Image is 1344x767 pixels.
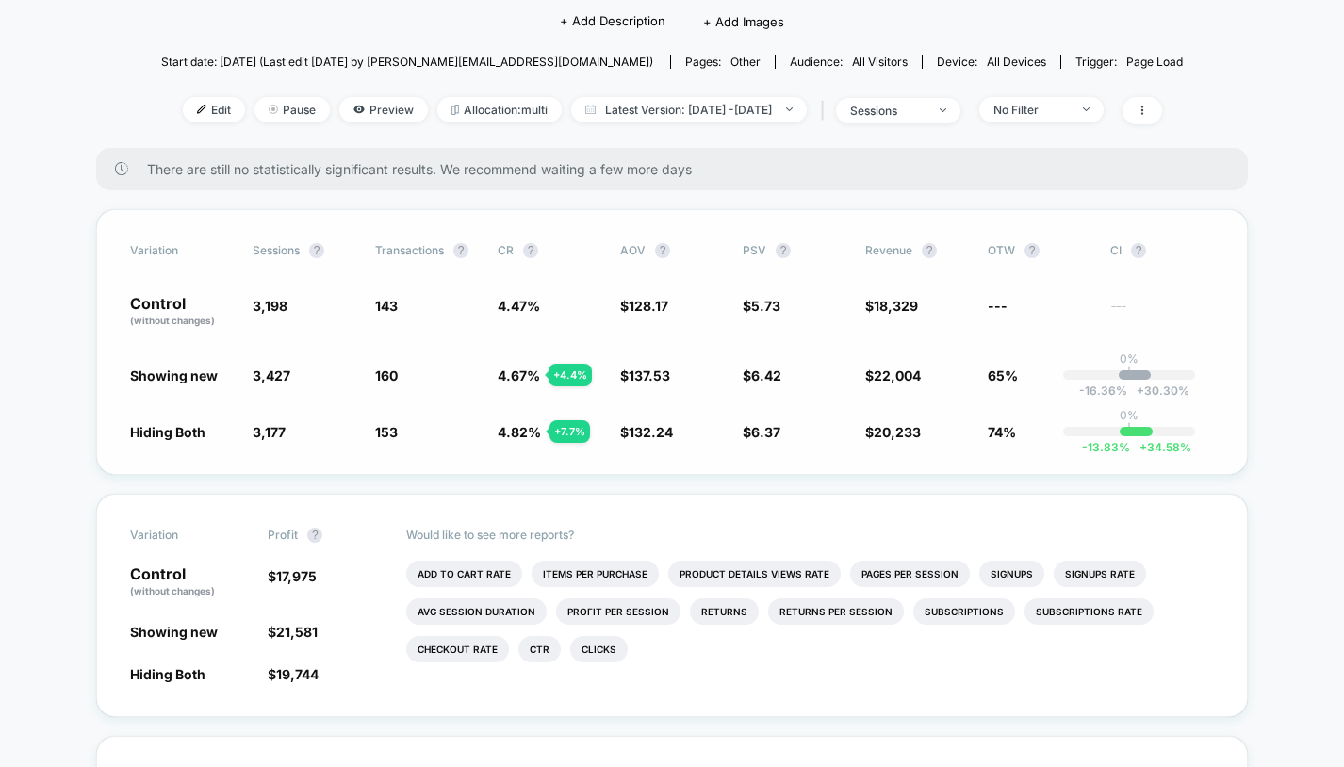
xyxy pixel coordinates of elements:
p: 0% [1120,351,1139,366]
li: Returns Per Session [768,598,904,625]
span: $ [620,424,673,440]
span: Edit [183,97,245,122]
span: 143 [375,298,398,314]
span: Sessions [253,243,300,257]
button: ? [1131,243,1146,258]
img: rebalance [451,105,459,115]
span: CR [498,243,514,257]
span: 4.47 % [498,298,540,314]
span: Transactions [375,243,444,257]
img: end [786,107,793,111]
div: + 7.7 % [549,420,590,443]
span: -16.36 % [1079,383,1127,398]
span: --- [1110,301,1214,328]
span: (without changes) [130,585,215,596]
button: ? [307,528,322,543]
span: 6.37 [751,424,780,440]
p: Control [130,566,249,598]
span: 30.30 % [1127,383,1189,398]
li: Returns [690,598,759,625]
li: Product Details Views Rate [668,561,841,587]
span: $ [743,367,781,383]
span: + [1139,440,1147,454]
span: $ [865,424,921,440]
span: $ [743,298,780,314]
img: calendar [585,105,596,114]
span: $ [620,298,668,314]
span: + Add Images [703,14,784,29]
img: edit [197,105,206,114]
li: Profit Per Session [556,598,680,625]
li: Checkout Rate [406,636,509,662]
span: 19,744 [276,666,319,682]
span: 65% [988,367,1018,383]
button: ? [309,243,324,258]
div: No Filter [993,103,1069,117]
span: --- [988,298,1008,314]
span: Hiding Both [130,666,205,682]
span: + [1137,383,1144,398]
li: Avg Session Duration [406,598,547,625]
div: Trigger: [1075,55,1183,69]
li: Add To Cart Rate [406,561,522,587]
span: Variation [130,528,234,543]
span: OTW [988,243,1091,258]
span: 128.17 [629,298,668,314]
span: | [816,97,836,124]
span: 18,329 [874,298,918,314]
li: Signups Rate [1054,561,1146,587]
span: Hiding Both [130,424,205,440]
span: 3,198 [253,298,287,314]
span: PSV [743,243,766,257]
img: end [940,108,946,112]
span: 6.42 [751,367,781,383]
p: Would like to see more reports? [406,528,1215,542]
span: $ [268,568,317,584]
span: Allocation: multi [437,97,562,122]
span: 34.58 % [1130,440,1191,454]
span: 4.67 % [498,367,540,383]
button: ? [776,243,791,258]
span: Latest Version: [DATE] - [DATE] [571,97,807,122]
span: -13.83 % [1082,440,1130,454]
span: CI [1110,243,1214,258]
button: ? [922,243,937,258]
p: | [1127,422,1131,436]
div: sessions [850,104,926,118]
span: $ [620,367,670,383]
span: + Add Description [560,12,665,31]
span: 137.53 [629,367,670,383]
span: Pause [254,97,330,122]
span: (without changes) [130,315,215,326]
li: Pages Per Session [850,561,970,587]
li: Ctr [518,636,561,662]
span: 160 [375,367,398,383]
span: $ [743,424,780,440]
span: 5.73 [751,298,780,314]
p: Control [130,296,234,328]
span: 132.24 [629,424,673,440]
span: 3,427 [253,367,290,383]
span: All Visitors [852,55,908,69]
span: other [730,55,761,69]
li: Items Per Purchase [532,561,659,587]
span: 20,233 [874,424,921,440]
span: 3,177 [253,424,286,440]
div: + 4.4 % [549,364,592,386]
span: There are still no statistically significant results. We recommend waiting a few more days [147,161,1210,177]
p: | [1127,366,1131,380]
span: 22,004 [874,367,921,383]
div: Audience: [790,55,908,69]
span: Showing new [130,367,218,383]
span: 17,975 [276,568,317,584]
div: Pages: [685,55,761,69]
span: 4.82 % [498,424,541,440]
button: ? [523,243,538,258]
button: ? [1024,243,1040,258]
span: 153 [375,424,398,440]
li: Subscriptions Rate [1024,598,1154,625]
img: end [269,105,278,114]
button: ? [453,243,468,258]
span: $ [865,367,921,383]
span: Revenue [865,243,912,257]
